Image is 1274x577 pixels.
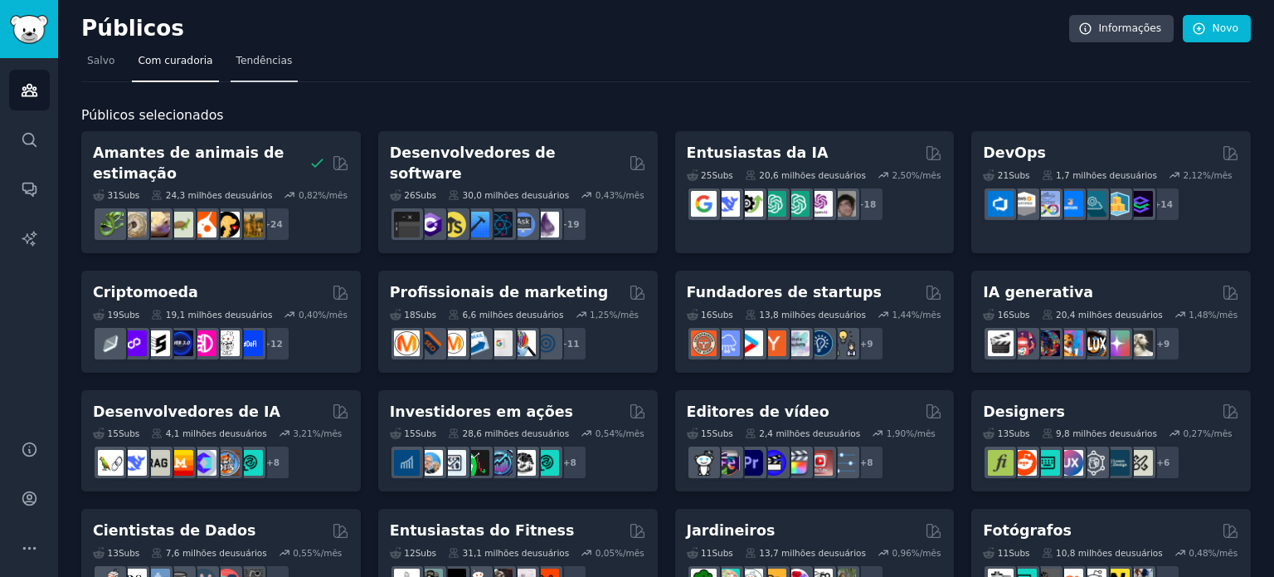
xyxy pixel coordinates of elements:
[567,219,580,229] font: 19
[737,450,763,476] img: estreia
[1203,170,1233,180] font: %/mês
[237,212,263,237] img: raça de cachorro
[1160,199,1173,209] font: 14
[132,48,218,82] a: Com curadoria
[571,457,576,467] font: 8
[563,457,571,467] font: +
[609,310,639,320] font: %/mês
[81,16,184,41] font: Públicos
[10,15,48,44] img: Logotipo do GummySearch
[166,428,231,438] font: 4,1 milhões de
[1156,457,1164,467] font: +
[168,450,193,476] img: MistralAI
[416,190,436,200] font: Subs
[1203,428,1233,438] font: %/mês
[108,190,119,200] font: 31
[1127,330,1153,356] img: Cabine dos Sonhos
[1009,170,1029,180] font: Subs
[829,170,866,180] font: usuários
[191,212,216,237] img: calopsita
[487,450,513,476] img: Ações e Negociação
[830,191,856,217] img: Inteligência Artificial
[906,428,936,438] font: %/mês
[1009,310,1029,320] font: Subs
[759,428,824,438] font: 2,4 milhões de
[892,548,911,558] font: 0,96
[998,170,1009,180] font: 21
[299,190,318,200] font: 0,82
[712,170,732,180] font: Subs
[590,310,609,320] font: 1,25
[1208,548,1238,558] font: %/mês
[983,284,1093,301] font: IA generativa
[912,170,941,180] font: %/mês
[1126,548,1162,558] font: usuários
[761,330,786,356] img: ycombinator
[404,190,415,200] font: 26
[1127,191,1153,217] img: Engenheiros de plataforma
[1069,15,1174,43] a: Informações
[404,548,415,558] font: 12
[737,191,763,217] img: Catálogo de ferramentas de IA
[615,548,644,558] font: %/mês
[394,212,420,237] img: software
[567,339,580,349] font: 11
[191,450,216,476] img: OpenSourceAI
[214,450,240,476] img: esfregões
[784,450,810,476] img: finalcutpro
[440,330,466,356] img: Pergunte ao Marketing
[712,428,732,438] font: Subs
[998,548,1009,558] font: 11
[166,190,236,200] font: 24,3 milhões de
[394,450,420,476] img: dividendos
[510,330,536,356] img: Pesquisa de Marketing
[214,212,240,237] img: PetAdvice
[390,144,556,182] font: Desenvolvedores de software
[759,310,829,320] font: 13,8 milhões de
[313,548,343,558] font: %/mês
[714,191,740,217] img: Busca Profunda
[230,548,266,558] font: usuários
[714,450,740,476] img: editores
[274,457,280,467] font: 8
[81,107,224,123] font: Públicos selecionados
[887,428,906,438] font: 1,90
[615,428,644,438] font: %/mês
[533,450,559,476] img: análise técnica
[859,339,867,349] font: +
[998,310,1009,320] font: 16
[912,310,941,320] font: %/mês
[293,428,312,438] font: 3,21
[417,450,443,476] img: Investimento em Valor
[1011,450,1037,476] img: design de logotipo
[270,339,283,349] font: 12
[394,330,420,356] img: marketing_de_conteúdo
[390,522,575,539] font: Entusiastas do Fitness
[1011,330,1037,356] img: dalle2
[1034,330,1060,356] img: sonho profundo
[701,310,712,320] font: 16
[701,170,712,180] font: 25
[87,55,114,66] font: Salvo
[270,219,283,229] font: 24
[859,457,867,467] font: +
[1164,339,1169,349] font: 9
[404,310,415,320] font: 18
[830,450,856,476] img: pós-produção
[867,457,873,467] font: 8
[299,310,318,320] font: 0,40
[1009,428,1029,438] font: Subs
[1081,330,1106,356] img: FluxAI
[417,330,443,356] img: bigseo
[829,548,866,558] font: usuários
[121,450,147,476] img: Busca Profunda
[1034,191,1060,217] img: Docker_DevOps
[759,170,829,180] font: 20,6 milhões de
[237,450,263,476] img: Sociedade de Desenvolvedores de IA
[81,48,120,82] a: Salvo
[98,330,124,356] img: finanças étnicas
[237,330,263,356] img: definição_
[1127,450,1153,476] img: UX_Design
[983,144,1046,161] font: DevOps
[119,310,139,320] font: Subs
